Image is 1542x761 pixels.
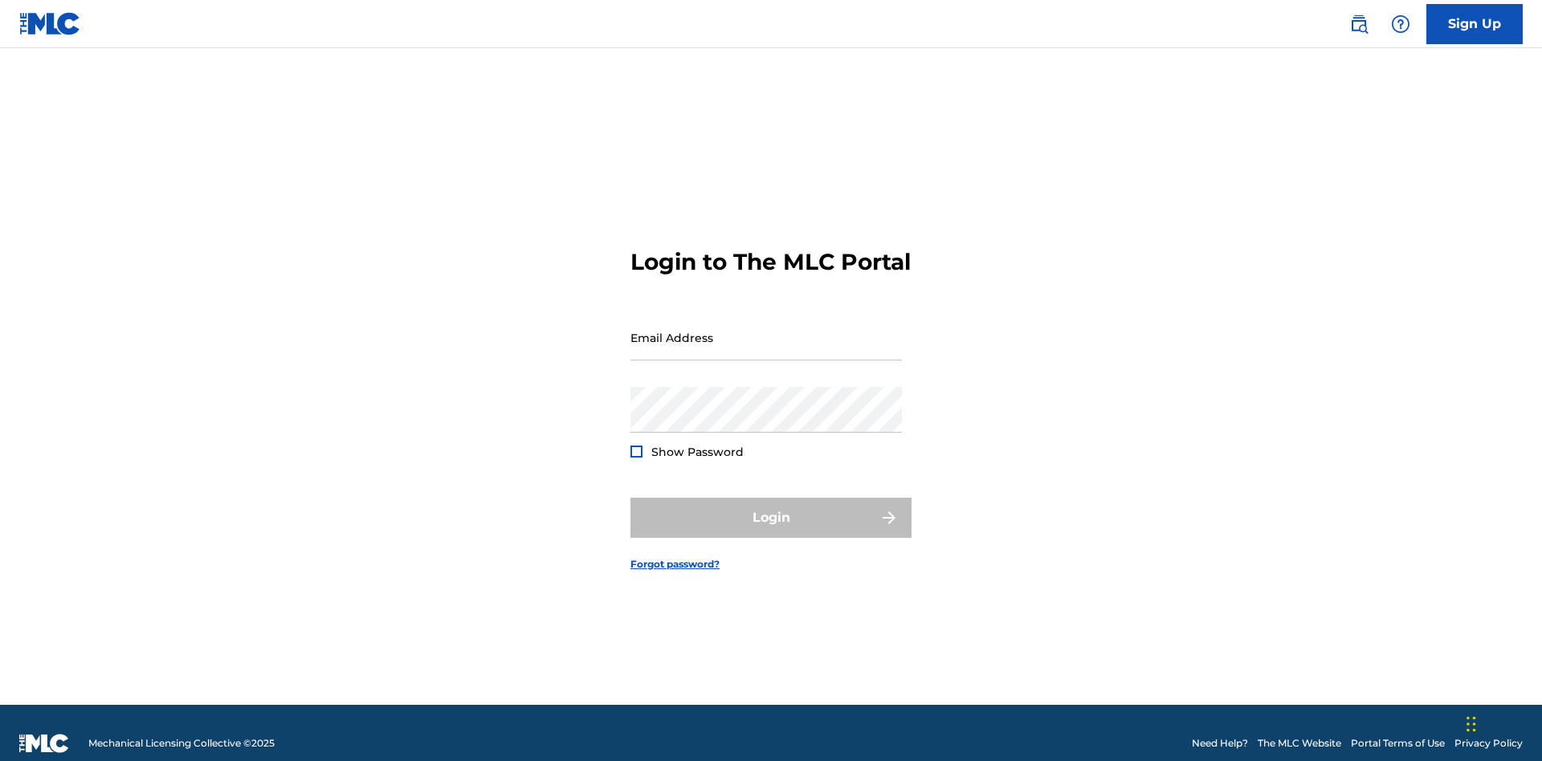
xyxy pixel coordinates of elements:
[1454,736,1523,751] a: Privacy Policy
[1343,8,1375,40] a: Public Search
[651,445,744,459] span: Show Password
[1467,700,1476,748] div: Drag
[1426,4,1523,44] a: Sign Up
[1192,736,1248,751] a: Need Help?
[1258,736,1341,751] a: The MLC Website
[19,734,69,753] img: logo
[88,736,275,751] span: Mechanical Licensing Collective © 2025
[1351,736,1445,751] a: Portal Terms of Use
[1462,684,1542,761] iframe: Chat Widget
[1349,14,1369,34] img: search
[630,248,911,276] h3: Login to The MLC Portal
[1391,14,1410,34] img: help
[630,557,720,572] a: Forgot password?
[19,12,81,35] img: MLC Logo
[1385,8,1417,40] div: Help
